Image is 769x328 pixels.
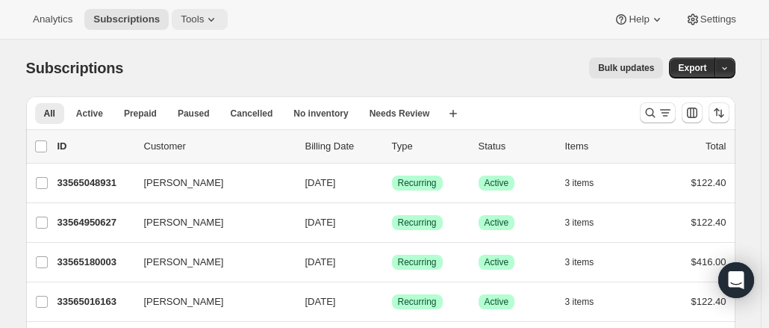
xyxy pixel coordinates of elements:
[370,108,430,120] span: Needs Review
[231,108,273,120] span: Cancelled
[565,252,611,273] button: 3 items
[57,139,132,154] p: ID
[124,108,157,120] span: Prepaid
[144,255,224,270] span: [PERSON_NAME]
[441,103,465,124] button: Create new view
[293,108,348,120] span: No inventory
[565,177,594,189] span: 3 items
[669,58,715,78] button: Export
[57,139,726,154] div: IDCustomerBilling DateTypeStatusItemsTotal
[135,290,284,314] button: [PERSON_NAME]
[682,102,703,123] button: Customize table column order and visibility
[398,177,437,189] span: Recurring
[565,296,594,308] span: 3 items
[565,217,594,229] span: 3 items
[181,13,204,25] span: Tools
[605,9,673,30] button: Help
[691,217,726,228] span: $122.40
[44,108,55,120] span: All
[305,256,336,267] span: [DATE]
[398,296,437,308] span: Recurring
[479,139,553,154] p: Status
[135,250,284,274] button: [PERSON_NAME]
[57,176,132,191] p: 33565048931
[26,60,124,76] span: Subscriptions
[565,291,611,312] button: 3 items
[629,13,649,25] span: Help
[640,102,676,123] button: Search and filter results
[144,215,224,230] span: [PERSON_NAME]
[691,256,726,267] span: $416.00
[305,177,336,188] span: [DATE]
[135,211,284,235] button: [PERSON_NAME]
[144,176,224,191] span: [PERSON_NAME]
[57,215,132,230] p: 33564950627
[678,62,706,74] span: Export
[398,217,437,229] span: Recurring
[24,9,81,30] button: Analytics
[709,102,729,123] button: Sort the results
[565,212,611,233] button: 3 items
[144,294,224,309] span: [PERSON_NAME]
[676,9,745,30] button: Settings
[485,177,509,189] span: Active
[57,294,132,309] p: 33565016163
[485,217,509,229] span: Active
[135,171,284,195] button: [PERSON_NAME]
[485,296,509,308] span: Active
[305,139,380,154] p: Billing Date
[700,13,736,25] span: Settings
[76,108,103,120] span: Active
[305,296,336,307] span: [DATE]
[691,177,726,188] span: $122.40
[172,9,228,30] button: Tools
[565,256,594,268] span: 3 items
[485,256,509,268] span: Active
[718,262,754,298] div: Open Intercom Messenger
[598,62,654,74] span: Bulk updates
[398,256,437,268] span: Recurring
[57,212,726,233] div: 33564950627[PERSON_NAME][DATE]SuccessRecurringSuccessActive3 items$122.40
[57,173,726,194] div: 33565048931[PERSON_NAME][DATE]SuccessRecurringSuccessActive3 items$122.40
[93,13,160,25] span: Subscriptions
[178,108,210,120] span: Paused
[57,291,726,312] div: 33565016163[PERSON_NAME][DATE]SuccessRecurringSuccessActive3 items$122.40
[589,58,663,78] button: Bulk updates
[392,139,467,154] div: Type
[305,217,336,228] span: [DATE]
[691,296,726,307] span: $122.40
[565,139,640,154] div: Items
[57,252,726,273] div: 33565180003[PERSON_NAME][DATE]SuccessRecurringSuccessActive3 items$416.00
[144,139,293,154] p: Customer
[84,9,169,30] button: Subscriptions
[33,13,72,25] span: Analytics
[57,255,132,270] p: 33565180003
[706,139,726,154] p: Total
[565,173,611,194] button: 3 items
